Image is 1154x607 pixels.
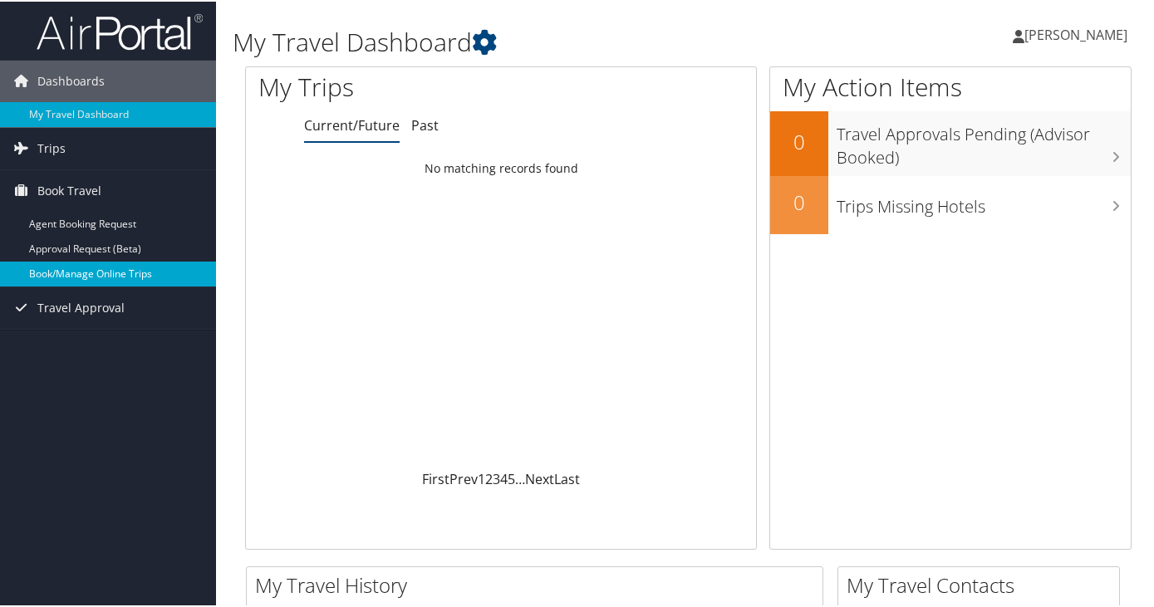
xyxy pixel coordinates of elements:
a: 4 [500,468,508,487]
span: … [515,468,525,487]
h2: 0 [770,126,828,154]
h2: My Travel History [255,570,823,598]
a: 3 [493,468,500,487]
a: 1 [478,468,485,487]
a: Past [411,115,439,133]
h3: Trips Missing Hotels [837,185,1131,217]
span: Book Travel [37,169,101,210]
span: [PERSON_NAME] [1024,24,1127,42]
h2: My Travel Contacts [847,570,1119,598]
a: Prev [449,468,478,487]
a: 2 [485,468,493,487]
a: First [422,468,449,487]
img: airportal-logo.png [37,11,203,50]
span: Trips [37,126,66,168]
a: Current/Future [304,115,400,133]
h1: My Trips [258,68,531,103]
h1: My Travel Dashboard [233,23,840,58]
h1: My Action Items [770,68,1131,103]
h3: Travel Approvals Pending (Advisor Booked) [837,113,1131,168]
a: Next [525,468,554,487]
a: 0Trips Missing Hotels [770,174,1131,233]
span: Travel Approval [37,286,125,327]
a: Last [554,468,580,487]
td: No matching records found [246,152,756,182]
span: Dashboards [37,59,105,100]
a: 0Travel Approvals Pending (Advisor Booked) [770,110,1131,174]
a: 5 [508,468,515,487]
h2: 0 [770,187,828,215]
a: [PERSON_NAME] [1013,8,1144,58]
